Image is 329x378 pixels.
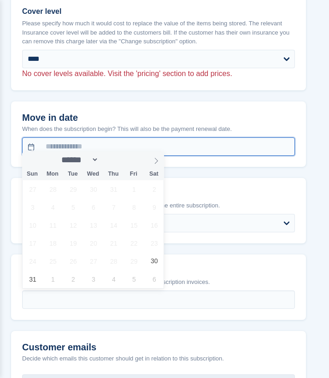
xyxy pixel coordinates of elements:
[22,68,295,79] p: No cover levels available. Visit the 'pricing' section to add prices.
[64,234,82,252] span: August 19, 2025
[84,198,102,216] span: August 6, 2025
[23,270,41,288] span: August 31, 2025
[22,124,295,134] p: When does the subscription begin? This will also be the payment renewal date.
[145,270,163,288] span: September 6, 2025
[105,234,123,252] span: August 21, 2025
[44,234,62,252] span: August 18, 2025
[125,216,143,234] span: August 15, 2025
[44,270,62,288] span: September 1, 2025
[123,171,144,177] span: Fri
[145,216,163,234] span: August 16, 2025
[64,252,82,270] span: August 26, 2025
[22,354,295,363] p: Decide which emails this customer should get in relation to this subscription.
[64,216,82,234] span: August 12, 2025
[99,155,128,165] input: Year
[84,270,102,288] span: September 3, 2025
[84,234,102,252] span: August 20, 2025
[84,252,102,270] span: August 27, 2025
[23,198,41,216] span: August 3, 2025
[83,171,103,177] span: Wed
[105,198,123,216] span: August 7, 2025
[105,216,123,234] span: August 14, 2025
[42,171,63,177] span: Mon
[64,270,82,288] span: September 2, 2025
[23,252,41,270] span: August 24, 2025
[44,180,62,198] span: July 28, 2025
[22,112,295,123] h2: Move in date
[144,171,164,177] span: Sat
[125,252,143,270] span: August 29, 2025
[145,252,163,270] span: August 30, 2025
[59,155,99,165] select: Month
[145,180,163,198] span: August 2, 2025
[64,180,82,198] span: July 29, 2025
[145,198,163,216] span: August 9, 2025
[105,270,123,288] span: September 4, 2025
[23,180,41,198] span: July 27, 2025
[23,234,41,252] span: August 17, 2025
[105,180,123,198] span: July 31, 2025
[103,171,123,177] span: Thu
[105,252,123,270] span: August 28, 2025
[22,171,42,177] span: Sun
[22,19,295,46] p: Please specify how much it would cost to replace the value of the items being stored. The relevan...
[125,234,143,252] span: August 22, 2025
[145,234,163,252] span: August 23, 2025
[64,198,82,216] span: August 5, 2025
[63,171,83,177] span: Tue
[44,252,62,270] span: August 25, 2025
[23,216,41,234] span: August 10, 2025
[125,180,143,198] span: August 1, 2025
[44,216,62,234] span: August 11, 2025
[84,216,102,234] span: August 13, 2025
[22,342,295,353] h2: Customer emails
[125,198,143,216] span: August 8, 2025
[125,270,143,288] span: September 5, 2025
[22,6,295,17] label: Cover level
[44,198,62,216] span: August 4, 2025
[84,180,102,198] span: July 30, 2025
